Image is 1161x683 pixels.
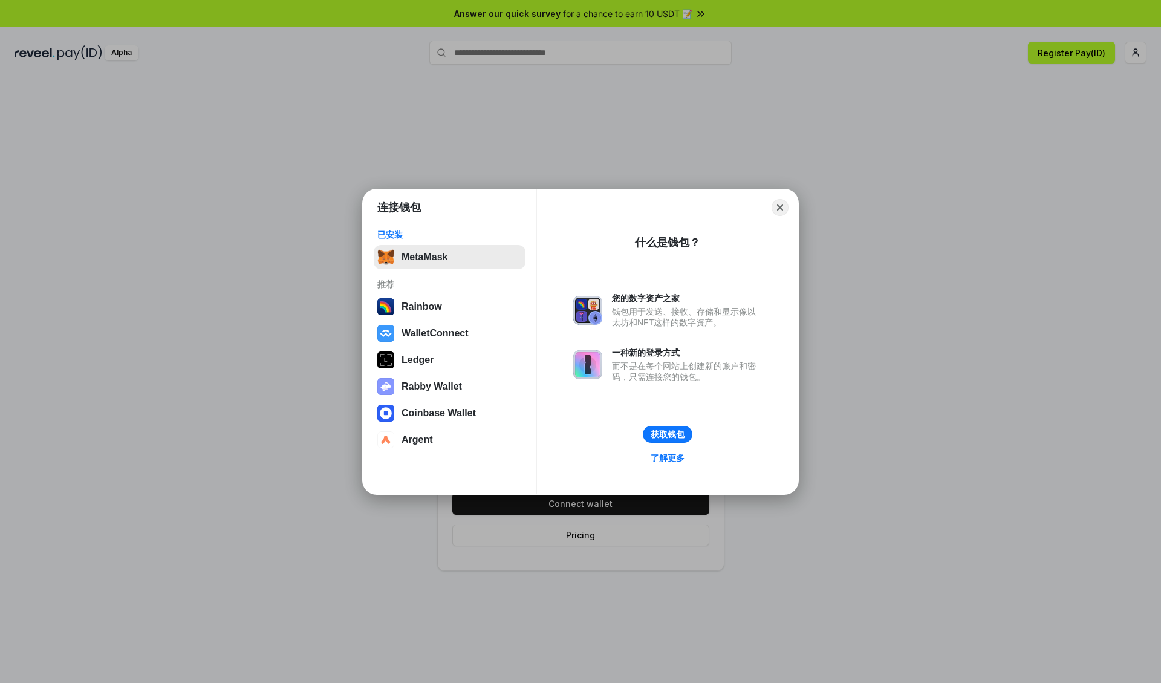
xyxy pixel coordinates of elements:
[402,252,447,263] div: MetaMask
[374,401,525,425] button: Coinbase Wallet
[377,378,394,395] img: svg+xml,%3Csvg%20xmlns%3D%22http%3A%2F%2Fwww.w3.org%2F2000%2Fsvg%22%20fill%3D%22none%22%20viewBox...
[402,381,462,392] div: Rabby Wallet
[377,325,394,342] img: svg+xml,%3Csvg%20width%3D%2228%22%20height%3D%2228%22%20viewBox%3D%220%200%2028%2028%22%20fill%3D...
[374,374,525,399] button: Rabby Wallet
[402,434,433,445] div: Argent
[377,249,394,266] img: svg+xml,%3Csvg%20fill%3D%22none%22%20height%3D%2233%22%20viewBox%3D%220%200%2035%2033%22%20width%...
[635,235,700,250] div: 什么是钱包？
[651,453,685,463] div: 了解更多
[402,408,476,419] div: Coinbase Wallet
[772,199,789,216] button: Close
[573,296,602,325] img: svg+xml,%3Csvg%20xmlns%3D%22http%3A%2F%2Fwww.w3.org%2F2000%2Fsvg%22%20fill%3D%22none%22%20viewBox...
[402,355,434,365] div: Ledger
[377,279,522,290] div: 推荐
[374,245,525,269] button: MetaMask
[612,293,762,304] div: 您的数字资产之家
[377,200,421,215] h1: 连接钱包
[374,321,525,345] button: WalletConnect
[377,351,394,368] img: svg+xml,%3Csvg%20xmlns%3D%22http%3A%2F%2Fwww.w3.org%2F2000%2Fsvg%22%20width%3D%2228%22%20height%3...
[651,429,685,440] div: 获取钱包
[377,405,394,422] img: svg+xml,%3Csvg%20width%3D%2228%22%20height%3D%2228%22%20viewBox%3D%220%200%2028%2028%22%20fill%3D...
[612,347,762,358] div: 一种新的登录方式
[402,301,442,312] div: Rainbow
[374,295,525,319] button: Rainbow
[402,328,469,339] div: WalletConnect
[374,428,525,452] button: Argent
[612,306,762,328] div: 钱包用于发送、接收、存储和显示像以太坊和NFT这样的数字资产。
[612,361,762,382] div: 而不是在每个网站上创建新的账户和密码，只需连接您的钱包。
[643,426,692,443] button: 获取钱包
[377,431,394,448] img: svg+xml,%3Csvg%20width%3D%2228%22%20height%3D%2228%22%20viewBox%3D%220%200%2028%2028%22%20fill%3D...
[573,350,602,379] img: svg+xml,%3Csvg%20xmlns%3D%22http%3A%2F%2Fwww.w3.org%2F2000%2Fsvg%22%20fill%3D%22none%22%20viewBox...
[374,348,525,372] button: Ledger
[377,298,394,315] img: svg+xml,%3Csvg%20width%3D%22120%22%20height%3D%22120%22%20viewBox%3D%220%200%20120%20120%22%20fil...
[643,450,692,466] a: 了解更多
[377,229,522,240] div: 已安装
